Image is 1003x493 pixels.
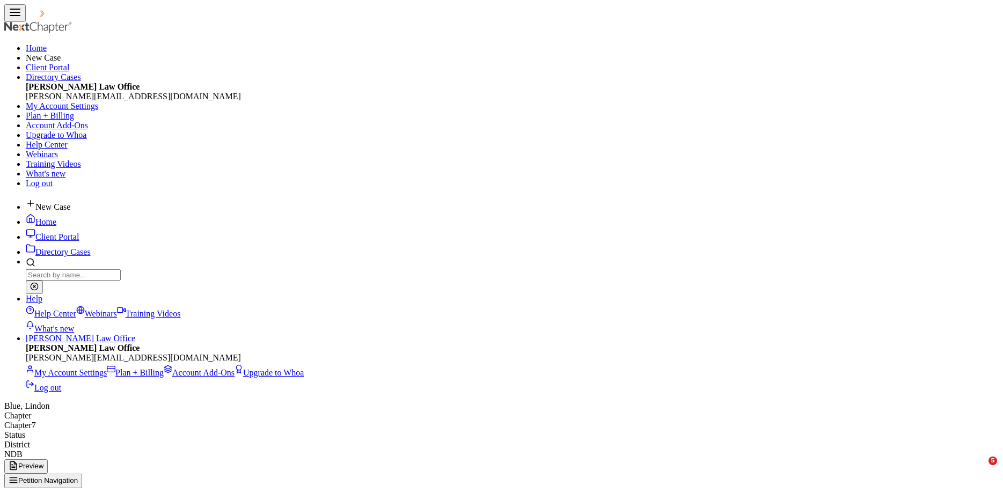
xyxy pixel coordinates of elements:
[26,130,86,139] a: Upgrade to Whoa
[35,202,70,211] span: New Case
[26,53,61,62] span: New Case
[26,140,68,149] a: Help Center
[164,368,235,377] a: Account Add-Ons
[26,383,61,392] a: Log out
[26,63,69,72] a: Client Portal
[26,121,88,130] a: Account Add-Ons
[26,150,58,159] a: Webinars
[4,450,999,459] div: NDB
[26,232,79,241] a: Client Portal
[4,459,48,474] button: Preview
[967,457,992,482] iframe: Intercom live chat
[235,368,304,377] a: Upgrade to Whoa
[26,353,241,362] span: [PERSON_NAME][EMAIL_ADDRESS][DOMAIN_NAME]
[4,401,49,410] span: Blue, Lindon
[26,43,47,53] a: Home
[26,269,121,281] input: Search by name...
[26,72,81,82] a: Directory Cases
[4,421,999,430] div: Chapter
[26,343,140,352] strong: [PERSON_NAME] Law Office
[117,309,181,318] a: Training Videos
[26,111,74,120] a: Plan + Billing
[26,159,81,168] a: Training Videos
[4,411,999,421] div: Chapter
[26,101,98,111] a: My Account Settings
[989,457,997,465] span: 5
[26,334,135,343] a: [PERSON_NAME] Law Office
[26,304,999,334] div: Help
[76,309,117,318] a: Webinars
[32,421,36,430] span: 7
[26,324,74,333] a: What's new
[26,217,56,226] a: Home
[26,368,107,377] a: My Account Settings
[26,294,42,303] a: Help
[107,368,164,377] a: Plan + Billing
[26,309,76,318] a: Help Center
[26,169,65,178] a: What's new
[26,179,53,188] a: Log out
[26,82,140,91] strong: [PERSON_NAME] Law Office
[4,430,999,440] div: Status
[26,343,999,393] div: [PERSON_NAME] Law Office
[26,92,241,101] span: [PERSON_NAME][EMAIL_ADDRESS][DOMAIN_NAME]
[26,247,91,256] a: Directory Cases
[4,440,999,450] div: District
[4,474,82,488] button: Petition Navigation
[26,8,94,19] img: NextChapter
[4,22,73,33] img: NextChapter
